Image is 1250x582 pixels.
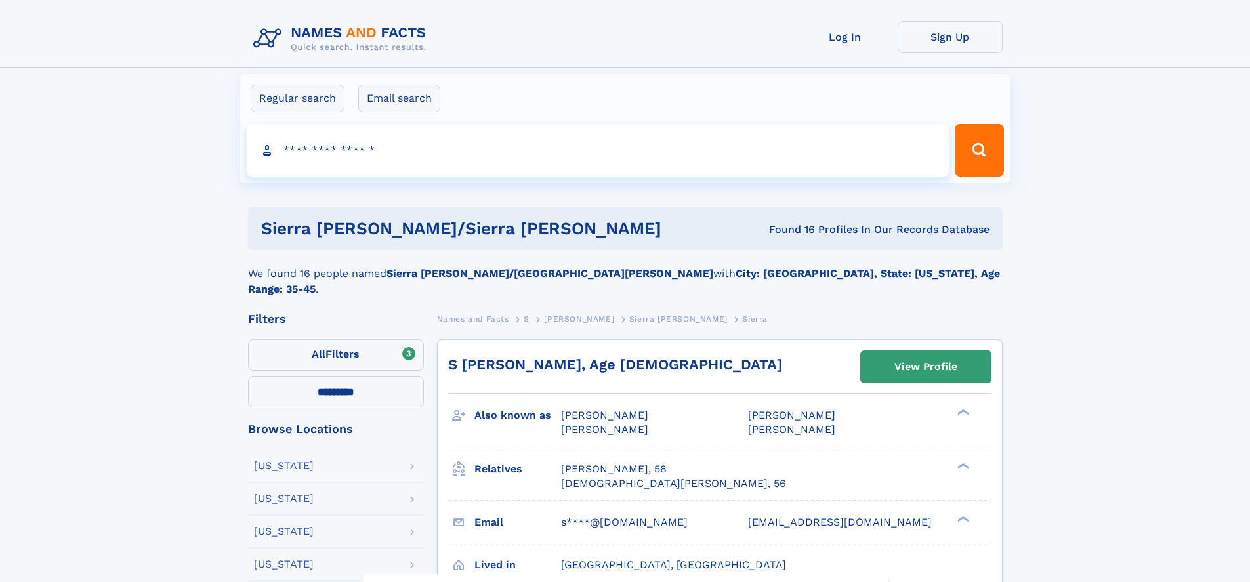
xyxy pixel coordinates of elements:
[248,21,437,56] img: Logo Names and Facts
[251,85,344,112] label: Regular search
[748,423,835,436] span: [PERSON_NAME]
[561,409,648,421] span: [PERSON_NAME]
[474,458,561,480] h3: Relatives
[742,314,768,323] span: Sierra
[474,511,561,533] h3: Email
[474,554,561,576] h3: Lived in
[524,310,530,327] a: S
[561,558,786,571] span: [GEOGRAPHIC_DATA], [GEOGRAPHIC_DATA]
[248,423,424,435] div: Browse Locations
[261,220,715,237] h1: sierra [PERSON_NAME]/sierra [PERSON_NAME]
[561,462,667,476] a: [PERSON_NAME], 58
[248,250,1003,297] div: We found 16 people named with .
[254,493,314,504] div: [US_STATE]
[561,423,648,436] span: [PERSON_NAME]
[437,310,509,327] a: Names and Facts
[247,124,949,177] input: search input
[254,526,314,537] div: [US_STATE]
[954,514,970,523] div: ❯
[629,314,728,323] span: Sierra [PERSON_NAME]
[254,559,314,570] div: [US_STATE]
[248,267,1000,295] b: City: [GEOGRAPHIC_DATA], State: [US_STATE], Age Range: 35-45
[312,348,325,360] span: All
[955,124,1003,177] button: Search Button
[793,21,898,53] a: Log In
[386,267,713,280] b: Sierra [PERSON_NAME]/[GEOGRAPHIC_DATA][PERSON_NAME]
[248,339,424,371] label: Filters
[544,310,614,327] a: [PERSON_NAME]
[524,314,530,323] span: S
[544,314,614,323] span: [PERSON_NAME]
[748,409,835,421] span: [PERSON_NAME]
[894,352,957,382] div: View Profile
[629,310,728,327] a: Sierra [PERSON_NAME]
[954,408,970,417] div: ❯
[748,516,932,528] span: [EMAIL_ADDRESS][DOMAIN_NAME]
[358,85,440,112] label: Email search
[954,461,970,470] div: ❯
[248,313,424,325] div: Filters
[715,222,990,237] div: Found 16 Profiles In Our Records Database
[561,476,786,491] a: [DEMOGRAPHIC_DATA][PERSON_NAME], 56
[254,461,314,471] div: [US_STATE]
[898,21,1003,53] a: Sign Up
[448,356,782,373] a: S [PERSON_NAME], Age [DEMOGRAPHIC_DATA]
[474,404,561,426] h3: Also known as
[861,351,991,383] a: View Profile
